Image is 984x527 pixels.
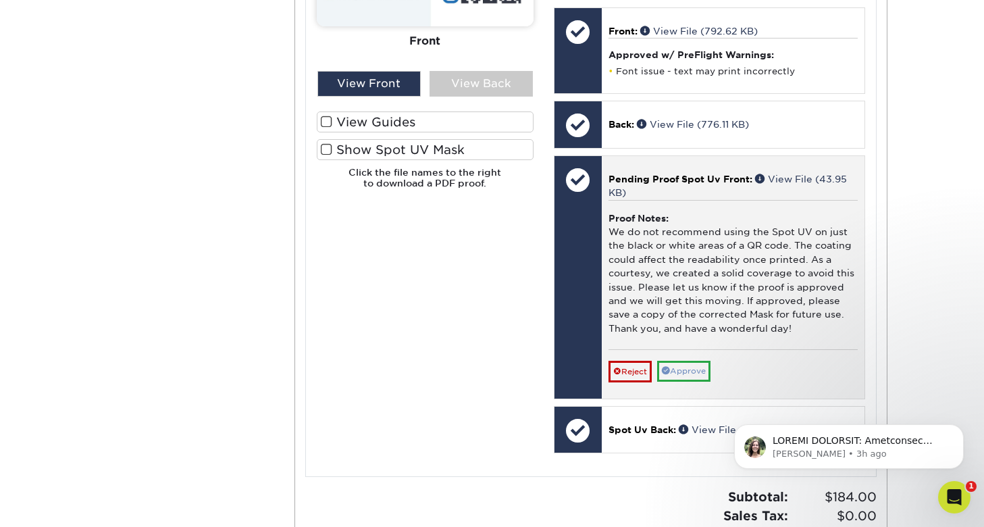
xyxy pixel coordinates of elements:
[938,481,970,513] iframe: Intercom live chat
[608,200,858,349] div: We do not recommend using the Spot UV on just the black or white areas of a QR code. The coating ...
[430,71,533,97] div: View Back
[3,486,115,522] iframe: Google Customer Reviews
[728,489,788,504] strong: Subtotal:
[608,213,669,224] strong: Proof Notes:
[637,119,749,130] a: View File (776.11 KB)
[792,507,877,526] span: $0.00
[714,396,984,491] iframe: Intercom notifications message
[317,26,534,55] div: Front
[608,49,858,60] h4: Approved w/ PreFlight Warnings:
[608,361,652,382] a: Reject
[792,488,877,507] span: $184.00
[657,361,710,382] a: Approve
[317,111,534,132] label: View Guides
[608,424,676,435] span: Spot Uv Back:
[608,119,634,130] span: Back:
[723,508,788,523] strong: Sales Tax:
[317,139,534,160] label: Show Spot UV Mask
[608,66,858,77] li: Font issue - text may print incorrectly
[608,26,638,36] span: Front:
[966,481,977,492] span: 1
[317,167,534,200] h6: Click the file names to the right to download a PDF proof.
[317,71,421,97] div: View Front
[608,174,752,184] span: Pending Proof Spot Uv Front:
[640,26,758,36] a: View File (792.62 KB)
[679,424,796,435] a: View File (757.95 KB)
